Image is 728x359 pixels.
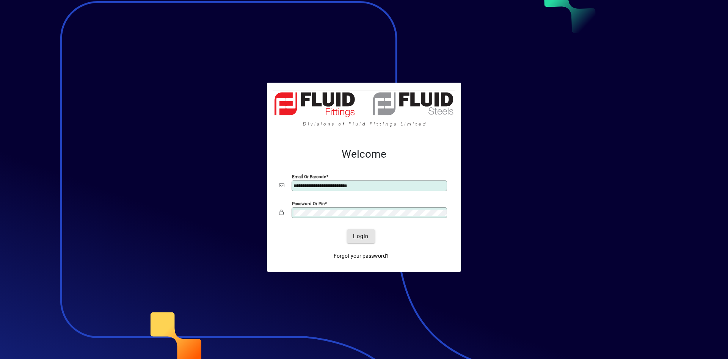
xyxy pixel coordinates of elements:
span: Forgot your password? [334,252,389,260]
span: Login [353,232,369,240]
mat-label: Password or Pin [292,201,325,206]
h2: Welcome [279,148,449,161]
a: Forgot your password? [331,249,392,263]
button: Login [347,229,375,243]
mat-label: Email or Barcode [292,174,326,179]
